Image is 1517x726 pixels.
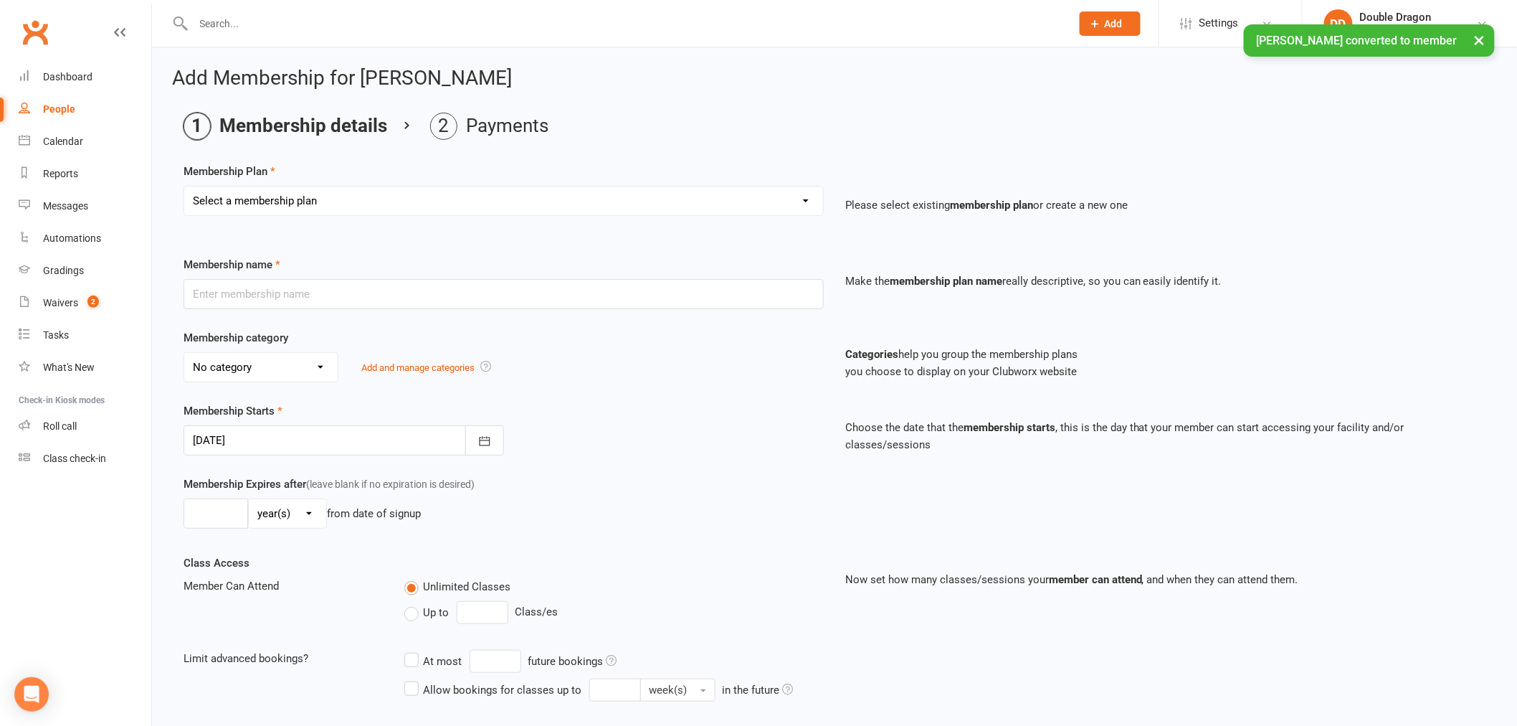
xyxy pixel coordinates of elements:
input: Enter membership name [184,279,824,309]
div: Class/es [404,601,824,624]
div: What's New [43,362,95,373]
div: Allow bookings for classes up to [424,682,582,699]
a: Waivers 2 [19,287,151,319]
label: Membership Starts [184,402,282,420]
span: Add [1105,18,1123,29]
a: Gradings [19,255,151,287]
div: Dashboard [43,71,92,82]
span: week(s) [650,684,688,697]
a: People [19,93,151,126]
p: Make the really descriptive, so you can easily identify it. [845,273,1485,290]
span: 2 [87,296,99,308]
a: What's New [19,352,151,384]
div: from date of signup [327,505,421,522]
div: At most [424,653,462,670]
input: Search... [189,14,1061,34]
div: Reports [43,168,78,179]
label: Membership Plan [184,163,275,180]
span: (leave blank if no expiration is desired) [306,478,475,490]
div: Open Intercom Messenger [14,677,49,712]
a: Calendar [19,126,151,158]
span: Unlimited Classes [424,578,511,593]
a: Clubworx [17,14,53,50]
p: Now set how many classes/sessions your , and when they can attend them. [845,571,1485,588]
p: Choose the date that the , this is the day that your member can start accessing your facility and... [845,419,1485,453]
a: Add and manage categories [361,362,475,373]
p: help you group the membership plans you choose to display on your Clubworx website [845,346,1485,380]
div: Double Dragon Gym [1360,24,1449,37]
div: Roll call [43,420,77,432]
p: Please select existing or create a new one [845,197,1485,214]
h2: Add Membership for [PERSON_NAME] [172,67,1497,90]
a: Dashboard [19,61,151,93]
a: Tasks [19,319,151,352]
a: Automations [19,222,151,255]
input: Allow bookings for classes up to week(s) in the future [589,679,641,702]
div: future bookings [528,653,617,670]
button: Add [1080,11,1141,36]
button: Allow bookings for classes up to in the future [640,679,715,702]
input: At mostfuture bookings [470,650,521,673]
div: Automations [43,232,101,244]
label: Membership category [184,329,288,346]
a: Class kiosk mode [19,443,151,475]
div: DD [1324,9,1353,38]
strong: membership plan name [890,275,1002,288]
div: Messages [43,200,88,212]
strong: membership plan [950,199,1033,212]
div: Tasks [43,329,69,341]
div: Member Can Attend [173,577,394,595]
button: × [1467,24,1493,55]
div: People [43,103,75,115]
span: Settings [1199,7,1239,39]
div: Gradings [43,265,84,276]
strong: member can attend [1049,573,1142,586]
div: Double Dragon [1360,11,1449,24]
div: in the future [723,682,794,699]
div: Class check-in [43,453,106,464]
a: Messages [19,190,151,222]
a: Reports [19,158,151,190]
strong: Categories [845,348,898,361]
div: Limit advanced bookings? [173,650,394,667]
li: Membership details [184,113,387,140]
span: Up to [424,604,450,619]
strong: membership starts [964,421,1055,434]
div: Waivers [43,297,78,308]
label: Class Access [184,555,249,572]
li: Payments [430,113,548,140]
a: Roll call [19,410,151,443]
label: Membership name [184,256,280,273]
label: Membership Expires after [184,476,475,493]
div: Calendar [43,136,83,147]
div: [PERSON_NAME] converted to member [1244,24,1495,57]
